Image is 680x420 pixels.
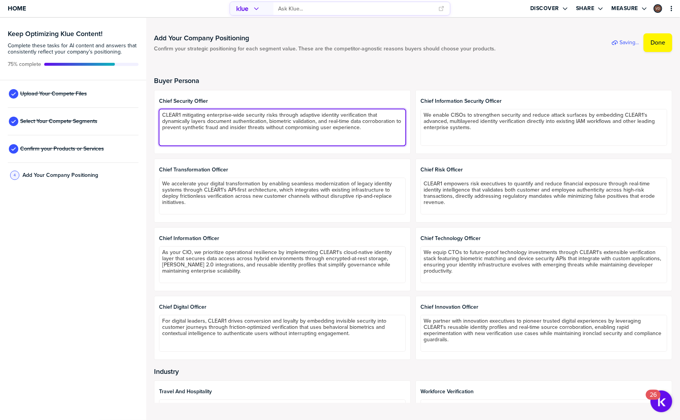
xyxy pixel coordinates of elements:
textarea: We accelerate your digital transformation by enabling seamless modernization of legacy identity s... [159,178,406,214]
img: 5cc27b7bdb7bf4caff5be6f91868ca79-sml.png [654,5,661,12]
span: chief technology officer [420,235,667,242]
textarea: We equip CTOs to future-proof technology investments through CLEAR1's extensible verification sta... [420,246,667,283]
span: Upload Your Compete Files [20,91,87,97]
label: Share [576,5,595,12]
button: Open Resource Center, 26 new notifications [651,391,672,412]
span: chief innovation officer [420,304,667,310]
span: Confirm your strategic positioning for each segment value. These are the competitor-agnostic reas... [154,46,495,52]
textarea: We enable CISOs to strengthen security and reduce attack surfaces by embedding CLEAR1's advanced,... [420,109,667,146]
span: Saving... [619,40,639,46]
span: 4 [14,172,16,178]
div: 26 [650,395,657,405]
span: chief information security officer [420,98,667,104]
span: Complete these tasks for AI content and answers that consistently reflect your company’s position... [8,43,138,55]
h1: Add Your Company Positioning [154,33,495,43]
span: Add Your Company Positioning [22,172,98,178]
label: Done [651,39,665,47]
h2: Buyer Persona [154,77,672,85]
h3: Keep Optimizing Klue Content! [8,30,138,37]
span: Select Your Compete Segments [20,118,97,124]
a: Edit Profile [653,3,663,14]
textarea: CLEAR1 empowers risk executives to quantify and reduce financial exposure through real-time ident... [420,178,667,214]
label: Discover [530,5,559,12]
textarea: CLEAR1 mitigating enterprise-wide security risks through adaptive identity verification that dyna... [159,109,406,146]
textarea: For digital leaders, CLEAR1 drives conversion and loyalty by embedding invisible security into cu... [159,315,406,352]
span: workforce verification [420,389,667,395]
textarea: We partner with innovation executives to pioneer trusted digital experiences by leveraging CLEAR1... [420,315,667,352]
label: Measure [611,5,638,12]
span: chief transformation officer [159,167,406,173]
input: Ask Klue... [278,2,433,15]
span: Travel and Hospitality [159,389,406,395]
div: Valeria Dubovoy [654,4,662,13]
span: Home [8,5,26,12]
span: Confirm your Products or Services [20,146,104,152]
span: Active [8,61,41,67]
button: Done [644,33,672,52]
span: chief digital officer [159,304,406,310]
span: chief security offier [159,98,406,104]
textarea: As your CIO, we prioritize operational resilience by implementing CLEAR1's cloud-native identity ... [159,246,406,283]
span: chief information officer [159,235,406,242]
h2: Industry [154,368,672,375]
span: chief risk officer [420,167,667,173]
